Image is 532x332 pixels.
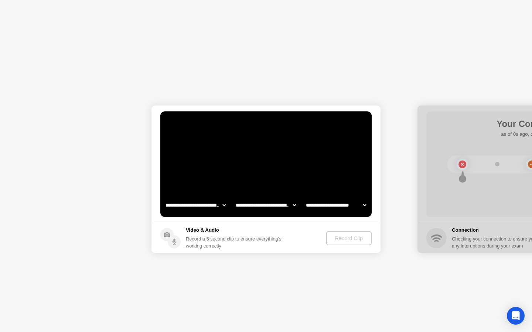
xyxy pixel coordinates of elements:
select: Available speakers [234,198,297,212]
button: Record Clip [326,231,372,245]
div: Record Clip [329,235,369,241]
select: Available microphones [304,198,368,212]
select: Available cameras [164,198,227,212]
div: Open Intercom Messenger [507,307,525,325]
div: Record a 5 second clip to ensure everything’s working correctly [186,235,284,249]
h5: Video & Audio [186,226,284,234]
